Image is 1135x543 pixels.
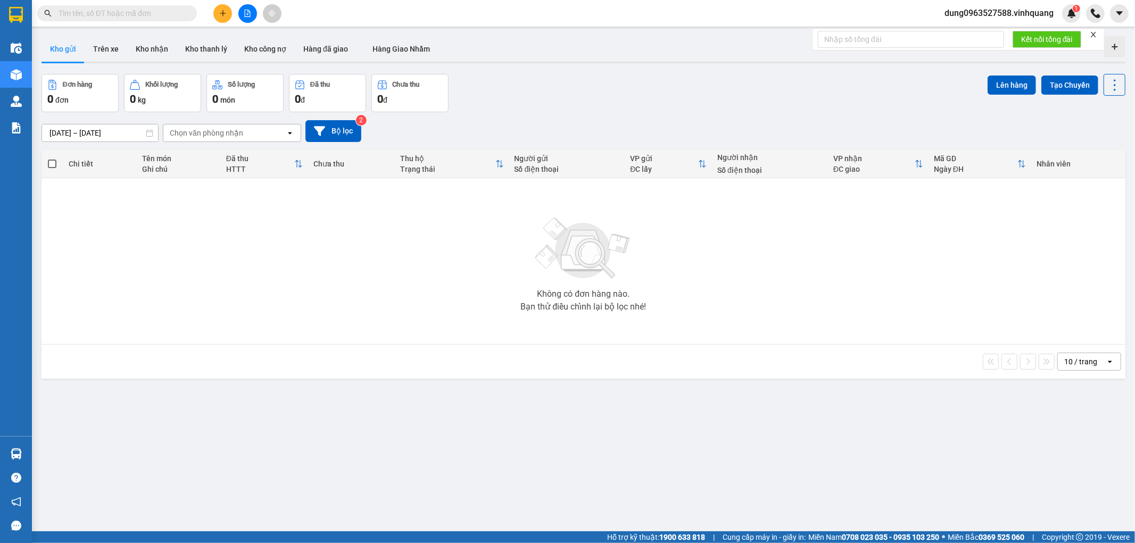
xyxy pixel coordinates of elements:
[515,154,620,163] div: Người gửi
[607,531,705,543] span: Hỗ trợ kỹ thuật:
[11,497,21,507] span: notification
[1115,9,1124,18] span: caret-down
[310,81,330,88] div: Đã thu
[295,93,301,105] span: 0
[226,154,294,163] div: Đã thu
[295,36,357,62] button: Hàng đã giao
[929,150,1031,178] th: Toggle SortBy
[42,74,119,112] button: Đơn hàng0đơn
[305,120,361,142] button: Bộ lọc
[371,74,449,112] button: Chưa thu0đ
[1021,34,1073,45] span: Kết nối tổng đài
[170,128,243,138] div: Chọn văn phòng nhận
[717,166,823,174] div: Số điện thoại
[44,10,52,17] span: search
[124,74,201,112] button: Khối lượng0kg
[372,45,430,53] span: Hàng Giao Nhầm
[59,7,184,19] input: Tìm tên, số ĐT hoặc mã đơn
[936,6,1062,20] span: dung0963527588.vinhquang
[934,165,1017,173] div: Ngày ĐH
[1104,36,1125,57] div: Tạo kho hàng mới
[934,154,1017,163] div: Mã GD
[11,521,21,531] span: message
[1037,160,1120,168] div: Nhân viên
[828,150,929,178] th: Toggle SortBy
[1091,9,1100,18] img: phone-icon
[1090,31,1097,38] span: close
[42,36,85,62] button: Kho gửi
[383,96,387,104] span: đ
[713,531,715,543] span: |
[145,81,178,88] div: Khối lượng
[142,154,215,163] div: Tên món
[313,160,390,168] div: Chưa thu
[244,10,251,17] span: file-add
[1013,31,1081,48] button: Kết nối tổng đài
[1067,9,1076,18] img: icon-new-feature
[138,96,146,104] span: kg
[11,473,21,483] span: question-circle
[11,43,22,54] img: warehouse-icon
[301,96,305,104] span: đ
[177,36,236,62] button: Kho thanh lý
[42,124,158,141] input: Select a date range.
[130,93,136,105] span: 0
[818,31,1004,48] input: Nhập số tổng đài
[948,531,1024,543] span: Miền Bắc
[142,165,215,173] div: Ghi chú
[220,96,235,104] span: món
[520,303,646,311] div: Bạn thử điều chỉnh lại bộ lọc nhé!
[11,448,22,460] img: warehouse-icon
[11,69,22,80] img: warehouse-icon
[988,76,1036,95] button: Lên hàng
[942,535,945,539] span: ⚪️
[212,93,218,105] span: 0
[127,36,177,62] button: Kho nhận
[400,165,495,173] div: Trạng thái
[515,165,620,173] div: Số điện thoại
[238,4,257,23] button: file-add
[85,36,127,62] button: Trên xe
[228,81,255,88] div: Số lượng
[289,74,366,112] button: Đã thu0đ
[1041,76,1098,95] button: Tạo Chuyến
[1073,5,1080,12] sup: 1
[1064,356,1097,367] div: 10 / trang
[833,154,915,163] div: VP nhận
[842,533,939,541] strong: 0708 023 035 - 0935 103 250
[1110,4,1129,23] button: caret-down
[1106,357,1114,366] svg: open
[55,96,69,104] span: đơn
[395,150,509,178] th: Toggle SortBy
[377,93,383,105] span: 0
[530,211,636,286] img: svg+xml;base64,PHN2ZyBjbGFzcz0ibGlzdC1wbHVnX19zdmciIHhtbG5zPSJodHRwOi8vd3d3LnczLm9yZy8yMDAwL3N2Zy...
[537,290,629,298] div: Không có đơn hàng nào.
[11,96,22,107] img: warehouse-icon
[219,10,227,17] span: plus
[833,165,915,173] div: ĐC giao
[63,81,92,88] div: Đơn hàng
[393,81,420,88] div: Chưa thu
[286,129,294,137] svg: open
[356,115,367,126] sup: 2
[625,150,712,178] th: Toggle SortBy
[206,74,284,112] button: Số lượng0món
[9,7,23,23] img: logo-vxr
[630,154,698,163] div: VP gửi
[69,160,132,168] div: Chi tiết
[400,154,495,163] div: Thu hộ
[1076,533,1083,541] span: copyright
[11,122,22,133] img: solution-icon
[263,4,281,23] button: aim
[979,533,1024,541] strong: 0369 525 060
[1074,5,1078,12] span: 1
[213,4,232,23] button: plus
[226,165,294,173] div: HTTT
[630,165,698,173] div: ĐC lấy
[221,150,308,178] th: Toggle SortBy
[717,153,823,162] div: Người nhận
[236,36,295,62] button: Kho công nợ
[808,531,939,543] span: Miền Nam
[268,10,276,17] span: aim
[659,533,705,541] strong: 1900 633 818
